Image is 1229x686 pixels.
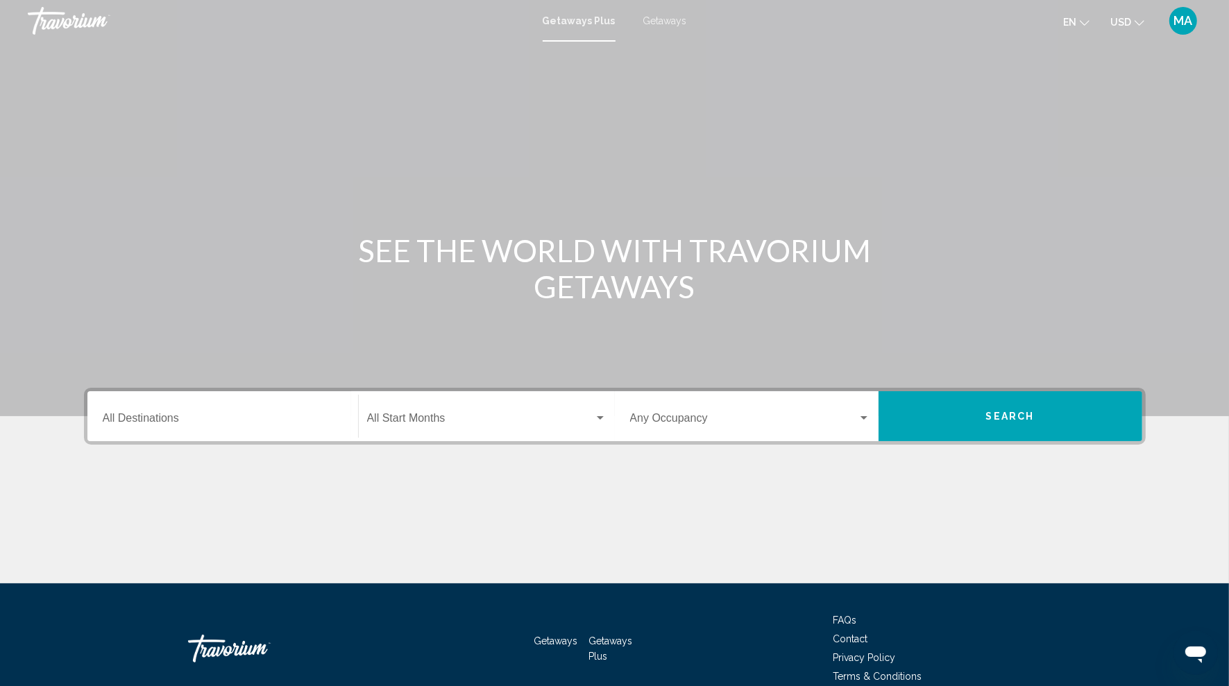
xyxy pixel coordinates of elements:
[833,652,896,663] a: Privacy Policy
[87,391,1142,441] div: Search widget
[1174,14,1193,28] span: MA
[534,635,578,646] a: Getaways
[1063,12,1090,32] button: Change language
[986,411,1035,422] span: Search
[879,391,1142,441] button: Search
[833,633,868,644] a: Contact
[1165,6,1201,35] button: User Menu
[543,15,616,26] a: Getaways Plus
[833,615,857,626] a: FAQs
[355,232,875,305] h1: SEE THE WORLD WITH TRAVORIUM GETAWAYS
[1110,17,1131,28] span: USD
[28,7,529,35] a: Travorium
[1063,17,1076,28] span: en
[643,15,687,26] a: Getaways
[1110,12,1144,32] button: Change currency
[1173,631,1218,675] iframe: Button to launch messaging window
[188,628,327,669] a: Travorium
[588,635,632,662] a: Getaways Plus
[833,671,922,682] a: Terms & Conditions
